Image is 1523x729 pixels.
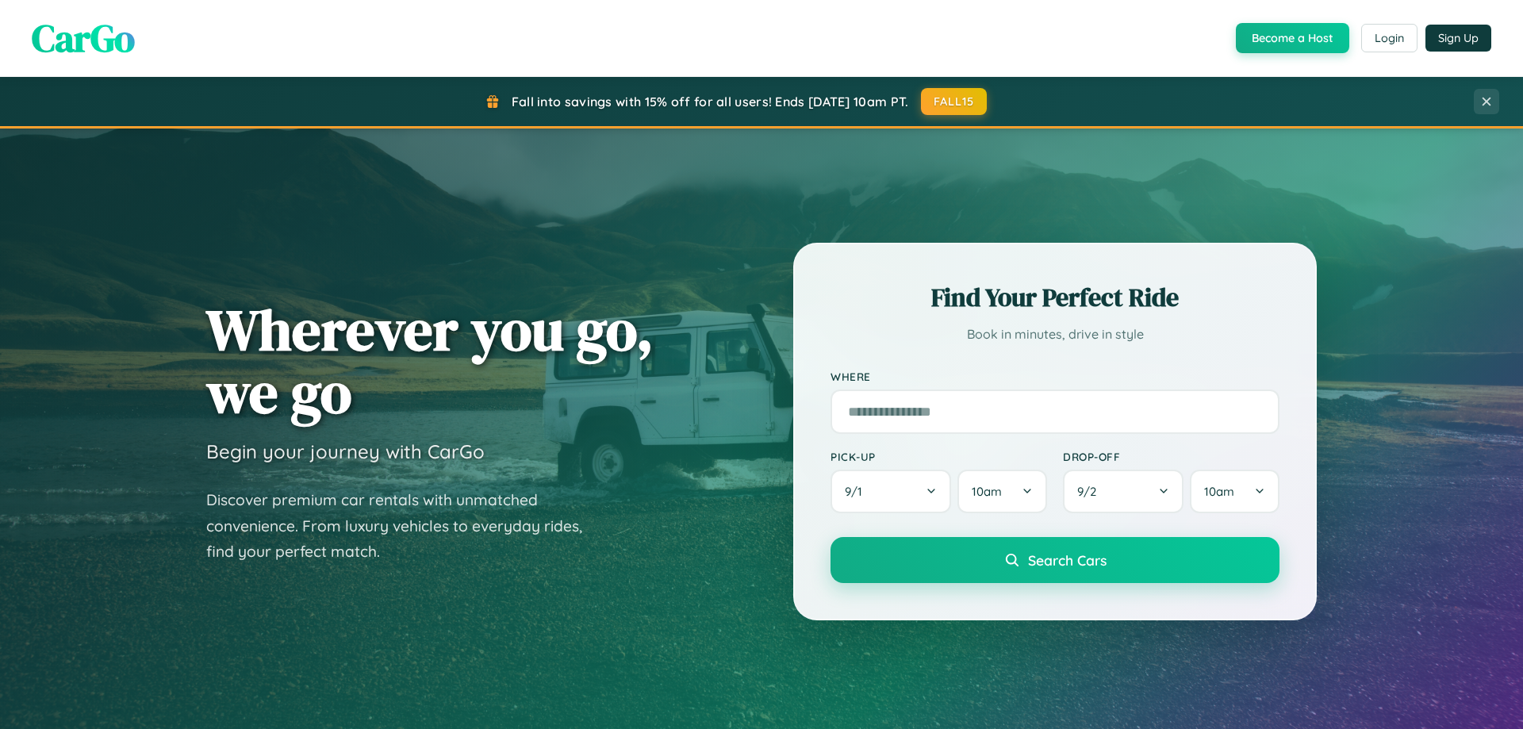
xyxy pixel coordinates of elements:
[831,470,951,513] button: 9/1
[1204,484,1234,499] span: 10am
[1190,470,1279,513] button: 10am
[1077,484,1104,499] span: 9 / 2
[1063,470,1183,513] button: 9/2
[845,484,870,499] span: 9 / 1
[972,484,1002,499] span: 10am
[1028,551,1107,569] span: Search Cars
[957,470,1047,513] button: 10am
[206,439,485,463] h3: Begin your journey with CarGo
[831,450,1047,463] label: Pick-up
[1063,450,1279,463] label: Drop-off
[512,94,909,109] span: Fall into savings with 15% off for all users! Ends [DATE] 10am PT.
[1236,23,1349,53] button: Become a Host
[831,323,1279,346] p: Book in minutes, drive in style
[1361,24,1418,52] button: Login
[206,298,654,424] h1: Wherever you go, we go
[32,12,135,64] span: CarGo
[831,537,1279,583] button: Search Cars
[921,88,988,115] button: FALL15
[831,370,1279,383] label: Where
[1425,25,1491,52] button: Sign Up
[206,487,603,565] p: Discover premium car rentals with unmatched convenience. From luxury vehicles to everyday rides, ...
[831,280,1279,315] h2: Find Your Perfect Ride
